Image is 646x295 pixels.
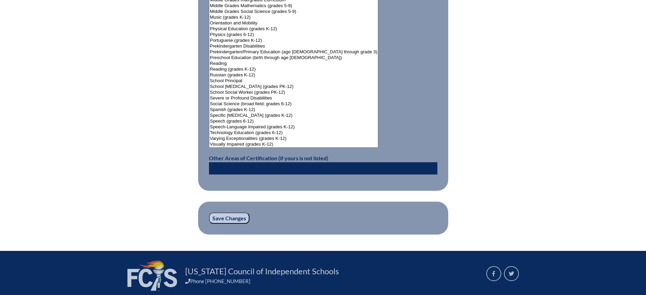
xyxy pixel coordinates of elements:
option: Technology Education (grades 6-12) [209,130,378,136]
option: Middle Grades Social Science (grades 5-9) [209,9,378,15]
input: Save Changes [209,213,249,224]
option: Portuguese (grades K-12) [209,38,378,43]
option: Reading [209,61,378,67]
option: Social Science (broad field; grades 6-12) [209,101,378,107]
div: Phone [PHONE_NUMBER] [185,278,478,284]
img: FCIS_logo_white [127,260,177,291]
option: Preschool Education (birth through age [DEMOGRAPHIC_DATA]) [209,55,378,61]
option: Varying Exceptionalities (grades K-12) [209,136,378,142]
option: Russian (grades K-12) [209,72,378,78]
option: Prekindergarten Disabilities [209,43,378,49]
option: Prekindergarten/Primary Education (age [DEMOGRAPHIC_DATA] through grade 3) [209,49,378,55]
option: Music (grades K-12) [209,15,378,20]
option: Spanish (grades K-12) [209,107,378,113]
option: Visually Impaired (grades K-12) [209,142,378,147]
option: Specific [MEDICAL_DATA] (grades K-12) [209,113,378,118]
option: Severe or Profound Disabilities [209,95,378,101]
option: Speech-Language Impaired (grades K-12) [209,124,378,130]
option: Reading (grades K-12) [209,67,378,72]
a: [US_STATE] Council of Independent Schools [182,266,342,277]
option: Middle Grades Mathematics (grades 5-9) [209,3,378,9]
option: Speech (grades 6-12) [209,118,378,124]
option: Physical Education (grades K-12) [209,26,378,32]
option: School Principal [209,78,378,84]
label: Other Areas of Certification (if yours is not listed) [209,155,328,161]
option: Physics (grades 6-12) [209,32,378,38]
option: Orientation and Mobility [209,20,378,26]
option: School Social Worker (grades PK-12) [209,90,378,95]
option: School [MEDICAL_DATA] (grades PK-12) [209,84,378,90]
